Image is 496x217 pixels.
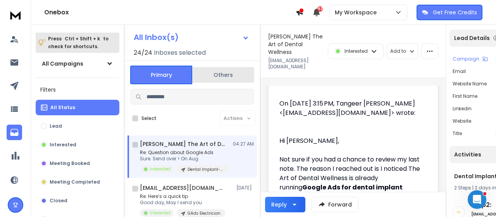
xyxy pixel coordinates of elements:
[268,57,323,70] p: [EMAIL_ADDRESS][DOMAIN_NAME]
[279,99,421,127] blockquote: On [DATE] 3:15 PM, Tangeer [PERSON_NAME] <[EMAIL_ADDRESS][DOMAIN_NAME]> wrote:
[44,8,296,17] h1: Onebox
[50,160,90,167] p: Meeting Booked
[265,197,305,212] button: Reply
[127,30,255,45] button: All Inbox(s)
[453,106,472,112] p: linkedin
[36,156,119,171] button: Meeting Booked
[134,33,179,41] h1: All Inbox(s)
[140,193,225,200] p: Re: Here’s a quick tip
[8,8,23,22] img: logo
[453,130,462,137] p: title
[468,190,486,209] iframe: Intercom live chat
[36,118,119,134] button: Lead
[140,149,229,156] p: Re: Question about Google Ads
[50,123,62,129] p: Lead
[335,9,380,16] p: My Workspace
[150,210,170,216] p: Interested
[279,136,421,146] div: Hi [PERSON_NAME],
[268,33,323,56] h1: [PERSON_NAME] The Art of Dental Wellness
[130,66,192,84] button: Primary
[50,179,100,185] p: Meeting Completed
[64,34,101,43] span: Ctrl + Shift + k
[36,174,119,190] button: Meeting Completed
[140,200,225,206] p: Good day, May I send you
[279,155,421,211] div: Not sure if you had a chance to review my last note. The reason I reached out is I noticed The Ar...
[48,35,108,50] p: Press to check for shortcuts.
[36,137,119,153] button: Interested
[271,201,287,208] div: Reply
[188,210,220,216] p: GAds Electrician
[453,93,477,99] p: First Name
[453,81,487,87] p: Website Name
[390,48,406,54] p: Add to
[453,56,488,62] button: Campaign
[454,184,471,191] span: 2 Steps
[134,48,152,57] span: 24 / 24
[188,167,225,172] p: Dental Implant-Ads
[453,56,479,62] p: Campaign
[417,5,482,20] button: Get Free Credits
[42,60,83,68] h1: All Campaigns
[433,9,477,16] p: Get Free Credits
[141,115,157,122] label: Select
[50,142,76,148] p: Interested
[233,141,254,147] p: 04:27 AM
[453,68,466,75] p: Email
[36,193,119,208] button: Closed
[36,56,119,71] button: All Campaigns
[312,197,358,212] button: Forward
[454,34,490,42] p: Lead Details
[50,104,75,111] p: All Status
[150,166,170,172] p: Interested
[192,66,254,83] button: Others
[140,140,225,148] h1: [PERSON_NAME] The Art of Dental Wellness
[279,183,404,201] strong: Google Ads for dental implant services,
[50,198,67,204] p: Closed
[154,48,206,57] h3: Inboxes selected
[317,6,323,12] span: 42
[236,185,254,191] p: [DATE]
[36,100,119,115] button: All Status
[140,156,229,162] p: Sure. Send over > On Aug
[453,118,471,124] p: website
[36,84,119,95] h3: Filters
[344,48,368,54] p: Interested
[140,184,225,192] h1: [EMAIL_ADDRESS][DOMAIN_NAME]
